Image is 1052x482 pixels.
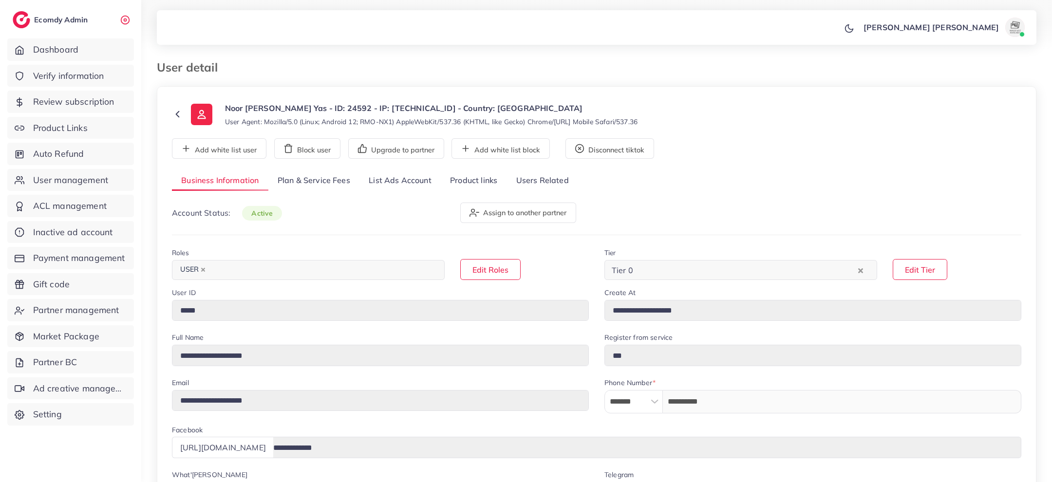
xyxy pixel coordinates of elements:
[33,148,84,160] span: Auto Refund
[7,169,134,191] a: User management
[211,262,432,278] input: Search for option
[34,15,90,24] h2: Ecomdy Admin
[33,174,108,186] span: User management
[33,226,113,239] span: Inactive ad account
[1005,18,1025,37] img: avatar
[33,382,127,395] span: Ad creative management
[7,351,134,373] a: Partner BC
[7,91,134,113] a: Review subscription
[7,221,134,243] a: Inactive ad account
[864,21,999,33] p: [PERSON_NAME] [PERSON_NAME]
[7,195,134,217] a: ACL management
[7,65,134,87] a: Verify information
[33,408,62,421] span: Setting
[33,330,99,343] span: Market Package
[13,11,30,28] img: logo
[33,252,125,264] span: Payment management
[33,304,119,316] span: Partner management
[33,200,107,212] span: ACL management
[13,11,90,28] a: logoEcomdy Admin
[7,117,134,139] a: Product Links
[33,122,88,134] span: Product Links
[7,299,134,321] a: Partner management
[7,247,134,269] a: Payment management
[604,260,877,280] div: Search for option
[172,260,445,280] div: Search for option
[7,38,134,61] a: Dashboard
[7,273,134,296] a: Gift code
[33,356,77,369] span: Partner BC
[33,70,104,82] span: Verify information
[858,18,1029,37] a: [PERSON_NAME] [PERSON_NAME]avatar
[7,377,134,400] a: Ad creative management
[33,43,78,56] span: Dashboard
[33,95,114,108] span: Review subscription
[7,325,134,348] a: Market Package
[7,403,134,426] a: Setting
[33,278,70,291] span: Gift code
[7,143,134,165] a: Auto Refund
[636,262,856,278] input: Search for option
